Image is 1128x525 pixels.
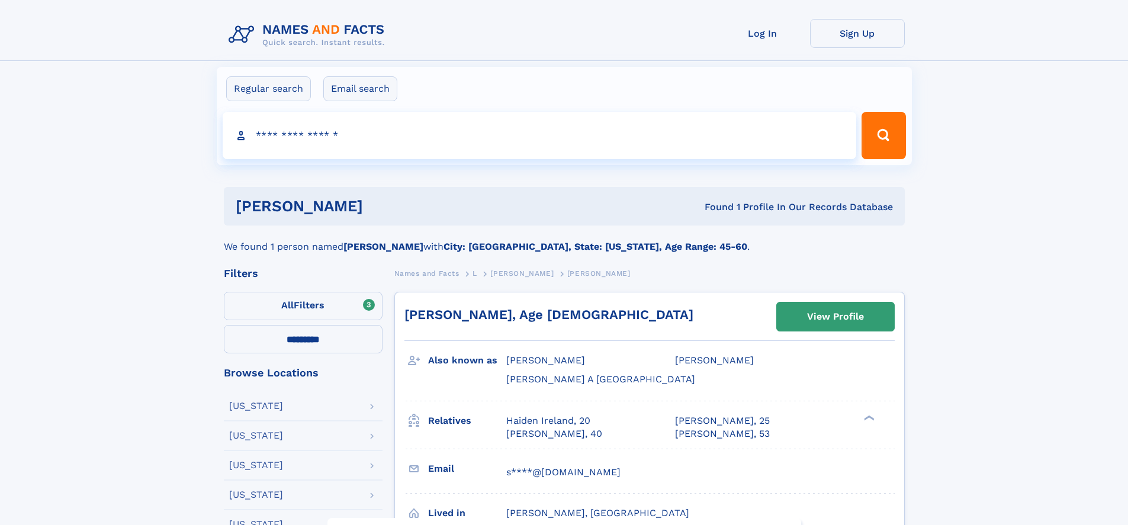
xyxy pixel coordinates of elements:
span: L [473,269,477,278]
div: We found 1 person named with . [224,226,905,254]
div: [US_STATE] [229,460,283,470]
a: L [473,266,477,281]
a: [PERSON_NAME], 25 [675,414,770,427]
a: Names and Facts [394,266,459,281]
div: [US_STATE] [229,490,283,500]
label: Regular search [226,76,311,101]
span: [PERSON_NAME] [675,355,754,366]
span: [PERSON_NAME] [490,269,554,278]
a: View Profile [777,302,894,331]
a: [PERSON_NAME], 40 [506,427,602,440]
b: City: [GEOGRAPHIC_DATA], State: [US_STATE], Age Range: 45-60 [444,241,747,252]
a: Haiden Ireland, 20 [506,414,590,427]
a: Log In [715,19,810,48]
div: ❯ [861,414,875,421]
a: [PERSON_NAME], 53 [675,427,770,440]
div: [US_STATE] [229,401,283,411]
label: Filters [224,292,383,320]
span: All [281,299,294,311]
span: [PERSON_NAME] [567,269,631,278]
h3: Lived in [428,503,506,523]
div: Filters [224,268,383,279]
span: [PERSON_NAME] A [GEOGRAPHIC_DATA] [506,373,695,385]
button: Search Button [862,112,905,159]
span: [PERSON_NAME] [506,355,585,366]
h3: Email [428,459,506,479]
input: search input [223,112,857,159]
img: Logo Names and Facts [224,19,394,51]
a: [PERSON_NAME] [490,266,554,281]
div: Found 1 Profile In Our Records Database [534,201,893,214]
div: [US_STATE] [229,431,283,440]
div: View Profile [807,303,864,330]
a: Sign Up [810,19,905,48]
label: Email search [323,76,397,101]
span: [PERSON_NAME], [GEOGRAPHIC_DATA] [506,507,689,518]
b: [PERSON_NAME] [343,241,423,252]
h3: Relatives [428,411,506,431]
h1: [PERSON_NAME] [236,199,534,214]
h3: Also known as [428,350,506,371]
a: [PERSON_NAME], Age [DEMOGRAPHIC_DATA] [404,307,693,322]
div: Browse Locations [224,368,383,378]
